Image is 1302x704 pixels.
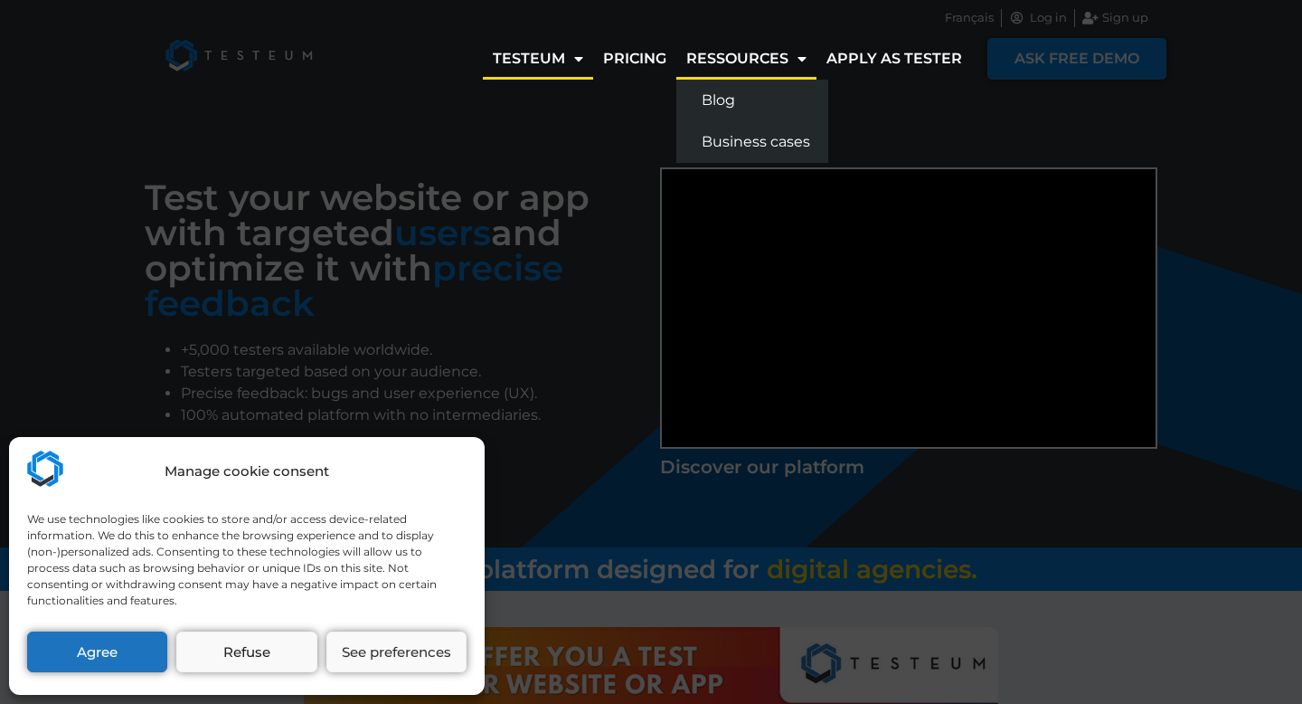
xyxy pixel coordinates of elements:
a: Business cases [676,121,828,163]
a: Testeum [483,38,593,80]
a: Blog [676,80,828,121]
nav: Menu [483,38,972,80]
img: Testeum.com - Application crowdtesting platform [27,451,63,487]
button: See preferences [326,632,467,672]
a: Pricing [593,38,676,80]
a: Ressources [676,38,816,80]
button: Refuse [176,632,316,672]
div: We use technologies like cookies to store and/or access device-related information. We do this to... [27,511,465,609]
button: Agree [27,632,167,672]
a: Apply as tester [816,38,972,80]
div: Manage cookie consent [165,461,329,482]
ul: Ressources [676,80,828,163]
